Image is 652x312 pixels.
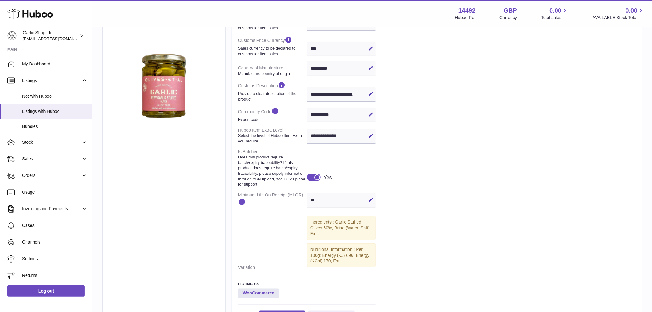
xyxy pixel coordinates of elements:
[23,36,91,41] span: [EMAIL_ADDRESS][DOMAIN_NAME]
[238,282,376,287] h3: Listing On
[22,273,88,278] span: Returns
[238,125,307,146] dt: Huboo Item Extra Level
[593,15,645,21] span: AVAILABLE Stock Total
[541,6,568,21] a: 0.00 Total sales
[7,285,85,297] a: Log out
[238,289,279,298] strong: WooCommerce
[238,105,307,125] dt: Commodity Code
[22,139,81,145] span: Stock
[22,156,81,162] span: Sales
[541,15,568,21] span: Total sales
[7,31,17,40] img: internalAdmin-14492@internal.huboo.com
[22,189,88,195] span: Usage
[324,174,332,181] div: Yes
[22,223,88,228] span: Cases
[238,91,305,102] strong: Provide a clear description of the product
[238,117,305,122] strong: Export code
[22,173,81,179] span: Orders
[238,154,305,187] strong: Does this product require batch/expiry traceability? If this product does require batch/expiry tr...
[238,262,307,273] dt: Variation
[22,206,81,212] span: Invoicing and Payments
[22,109,88,114] span: Listings with Huboo
[22,93,88,99] span: Not with Huboo
[23,30,78,42] div: Garlic Shop Ltd
[238,146,307,190] dt: Is Batched
[238,71,305,76] strong: Manufacture country of origin
[22,78,81,84] span: Listings
[109,47,219,126] img: Garlic-Olives-1.png
[238,190,307,210] dt: Minimum Life On Receipt (MLOR)
[238,46,305,56] strong: Sales currency to be declared to customs for item sales
[458,6,476,15] strong: 14492
[238,33,307,59] dt: Customs Price Currency
[550,6,562,15] span: 0.00
[22,256,88,262] span: Settings
[22,124,88,129] span: Bundles
[238,63,307,79] dt: Country of Manufacture
[238,79,307,104] dt: Customs Description
[238,133,305,144] strong: Select the level of Huboo Item Extra you require
[22,61,88,67] span: My Dashboard
[455,15,476,21] div: Huboo Ref
[307,216,376,240] div: Ingredients : Garlic Stuffed Olives 60%, Brine (Water, Salt), Ex
[504,6,517,15] strong: GBP
[307,243,376,268] div: Nutritional Information : Per 100g: Energy (KJ) 696, Energy (KCal) 170, Fat:
[626,6,638,15] span: 0.00
[593,6,645,21] a: 0.00 AVAILABLE Stock Total
[22,239,88,245] span: Channels
[500,15,517,21] div: Currency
